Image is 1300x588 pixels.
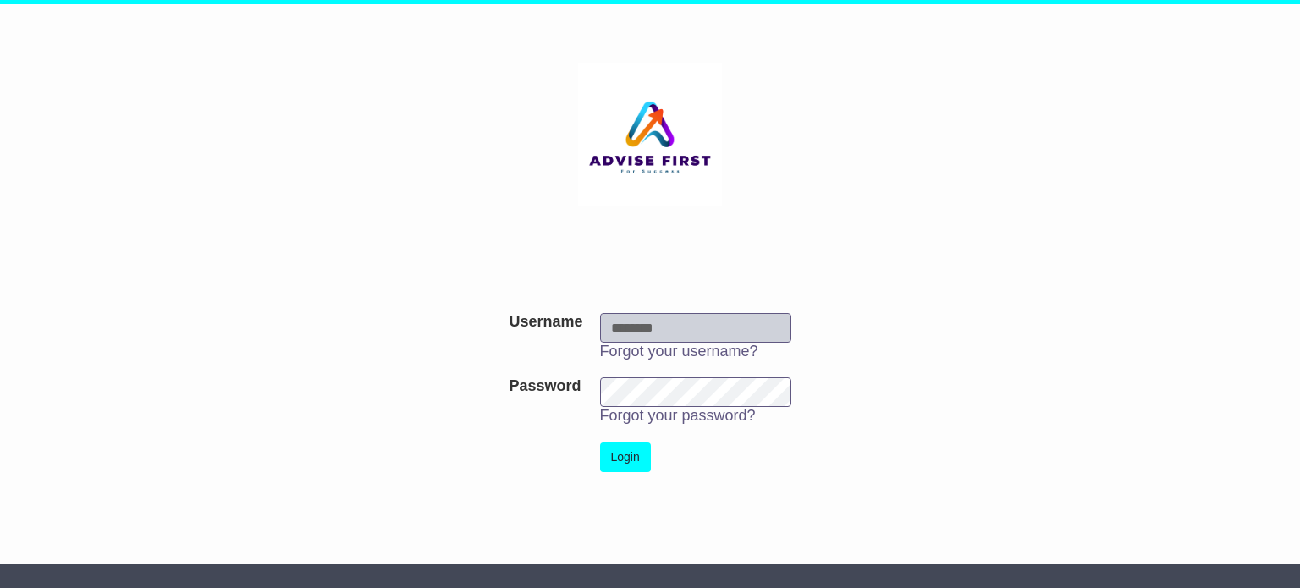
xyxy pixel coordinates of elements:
[600,442,651,472] button: Login
[600,407,756,424] a: Forgot your password?
[509,377,581,396] label: Password
[578,63,722,206] img: Aspera Group Pty Ltd
[509,313,582,332] label: Username
[600,343,758,360] a: Forgot your username?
